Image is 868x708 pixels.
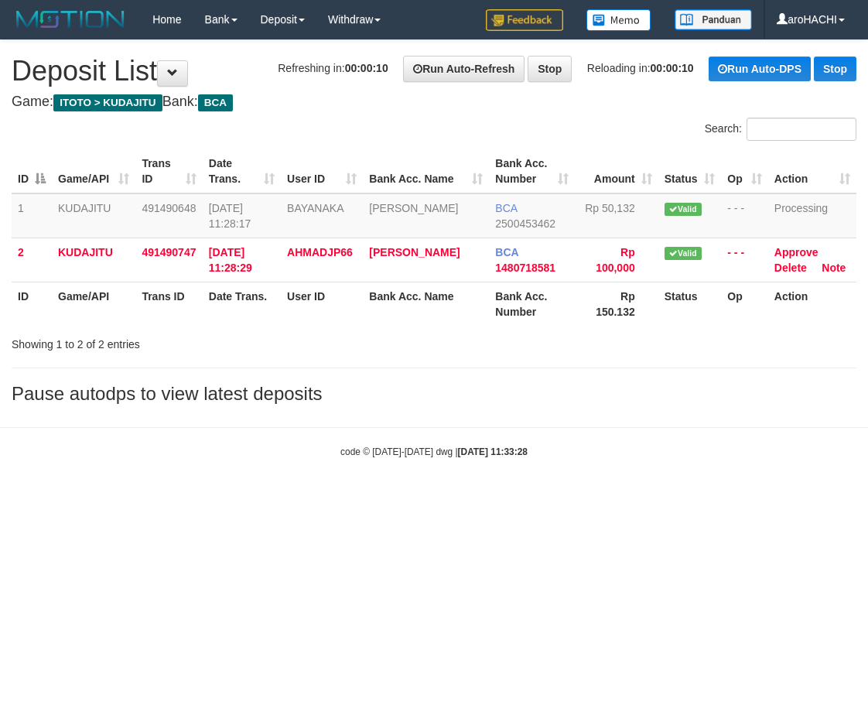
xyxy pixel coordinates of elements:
span: BCA [495,202,517,214]
th: Bank Acc. Name: activate to sort column ascending [363,149,489,193]
span: BCA [198,94,233,111]
span: 491490648 [142,202,196,214]
th: User ID: activate to sort column ascending [281,149,363,193]
div: Showing 1 to 2 of 2 entries [12,330,350,352]
td: KUDAJITU [52,193,135,238]
strong: 00:00:10 [345,62,388,74]
a: Delete [774,262,807,274]
h1: Deposit List [12,56,856,87]
th: Status [658,282,722,326]
a: Note [822,262,846,274]
label: Search: [705,118,856,141]
th: Amount: activate to sort column ascending [575,149,658,193]
th: Date Trans. [203,282,281,326]
th: User ID [281,282,363,326]
th: ID: activate to sort column descending [12,149,52,193]
strong: 00:00:10 [651,62,694,74]
th: Game/API: activate to sort column ascending [52,149,135,193]
input: Search: [747,118,856,141]
th: Bank Acc. Number [489,282,575,326]
th: Action [768,282,856,326]
a: [PERSON_NAME] [369,202,458,214]
span: Refreshing in: [278,62,388,74]
td: Processing [768,193,856,238]
span: Reloading in: [587,62,694,74]
th: Game/API [52,282,135,326]
th: Status: activate to sort column ascending [658,149,722,193]
img: Button%20Memo.svg [586,9,651,31]
a: Run Auto-Refresh [403,56,525,82]
img: panduan.png [675,9,752,30]
span: 491490747 [142,246,196,258]
img: MOTION_logo.png [12,8,129,31]
th: Trans ID [135,282,202,326]
th: Op [721,282,768,326]
td: - - - [721,193,768,238]
th: Bank Acc. Name [363,282,489,326]
span: Copy 2500453462 to clipboard [495,217,555,230]
td: KUDAJITU [52,238,135,282]
th: ID [12,282,52,326]
th: Bank Acc. Number: activate to sort column ascending [489,149,575,193]
a: [PERSON_NAME] [369,246,460,258]
a: Stop [814,56,856,81]
span: Copy 1480718581 to clipboard [495,262,555,274]
a: Run Auto-DPS [709,56,811,81]
span: AHMADJP66 [287,246,353,258]
img: Feedback.jpg [486,9,563,31]
a: Approve [774,246,818,258]
span: BCA [495,246,518,258]
span: Rp 100,000 [596,246,635,274]
small: code © [DATE]-[DATE] dwg | [340,446,528,457]
th: Date Trans.: activate to sort column ascending [203,149,281,193]
th: Rp 150.132 [575,282,658,326]
td: - - - [721,238,768,282]
span: ITOTO > KUDAJITU [53,94,162,111]
span: Valid transaction [665,247,702,260]
span: [DATE] 11:28:29 [209,246,252,274]
span: BAYANAKA [287,202,343,214]
a: Stop [528,56,572,82]
strong: [DATE] 11:33:28 [458,446,528,457]
th: Trans ID: activate to sort column ascending [135,149,202,193]
span: Valid transaction [665,203,702,216]
th: Action: activate to sort column ascending [768,149,856,193]
h3: Pause autodps to view latest deposits [12,384,856,404]
span: Rp 50,132 [585,202,635,214]
h4: Game: Bank: [12,94,856,110]
td: 1 [12,193,52,238]
th: Op: activate to sort column ascending [721,149,768,193]
td: 2 [12,238,52,282]
span: [DATE] 11:28:17 [209,202,251,230]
